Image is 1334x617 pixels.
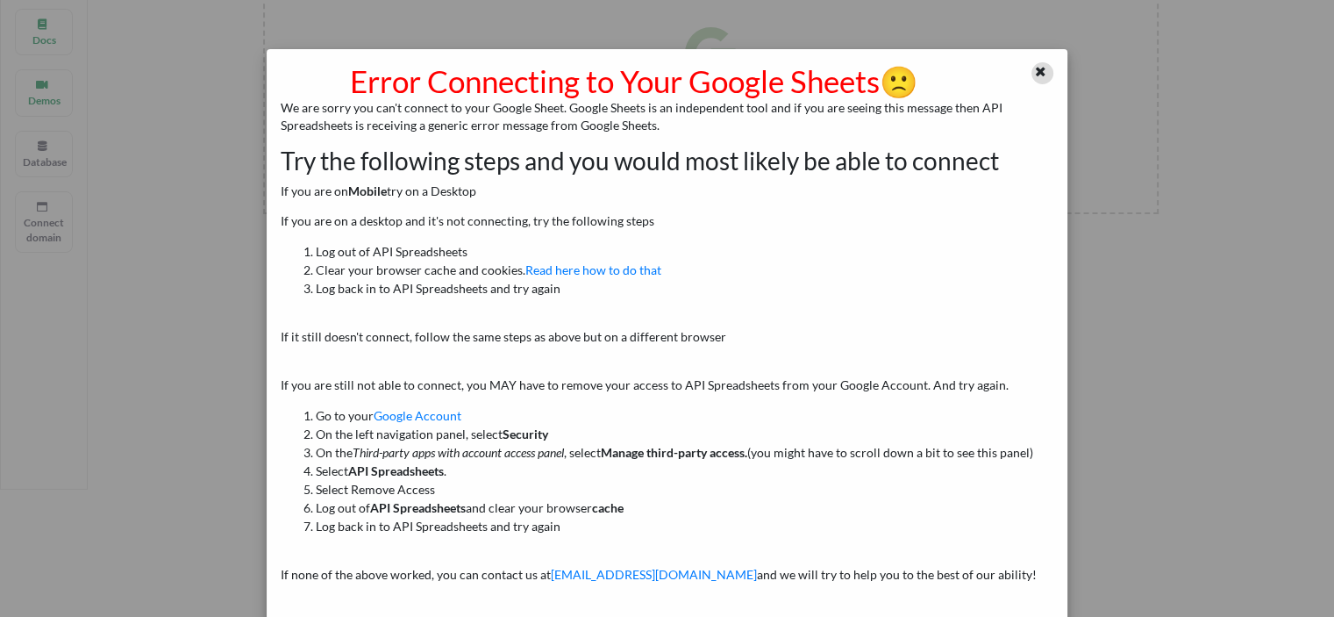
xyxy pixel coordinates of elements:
[348,463,444,478] b: API Spreadsheets
[316,517,1053,535] li: Log back in to API Spreadsheets and try again
[316,406,1053,425] li: Go to your
[316,443,1053,462] li: On the , select (you might have to scroll down a bit to see this panel)
[316,480,1053,499] li: Select Remove Access
[316,279,1053,298] li: Log back in to API Spreadsheets and try again
[353,445,564,460] i: Third-party apps with account access panel
[281,566,1053,584] p: If none of the above worked, you can contact us at and we will try to help you to the best of our...
[281,183,1053,200] p: If you are on try on a Desktop
[316,425,1053,443] li: On the left navigation panel, select
[551,567,757,582] a: [EMAIL_ADDRESS][DOMAIN_NAME]
[316,261,1053,279] li: Clear your browser cache and cookies.
[281,212,1053,230] p: If you are on a desktop and it's not connecting, try the following steps
[316,499,1053,517] li: Log out of and clear your browser
[281,147,1053,176] h2: Try the following steps and you would most likely be able to connect
[316,242,1053,261] li: Log out of API Spreadsheets
[281,377,1053,394] p: If you are still not able to connect, you MAY have to remove your access to API Spreadsheets from...
[601,445,747,460] b: Manage third-party access.
[281,62,987,99] h1: Error Connecting to Your Google Sheets
[281,328,1053,346] p: If it still doesn't connect, follow the same steps as above but on a different browser
[880,62,918,99] span: sad-emoji
[370,500,466,515] b: API Spreadsheets
[316,462,1053,480] li: Select .
[525,262,661,277] a: Read here how to do that
[592,500,624,515] b: cache
[281,99,1053,134] p: We are sorry you can't connect to your Google Sheet. Google Sheets is an independent tool and if ...
[348,183,387,198] b: Mobile
[374,408,461,423] a: Google Account
[503,427,548,441] b: Security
